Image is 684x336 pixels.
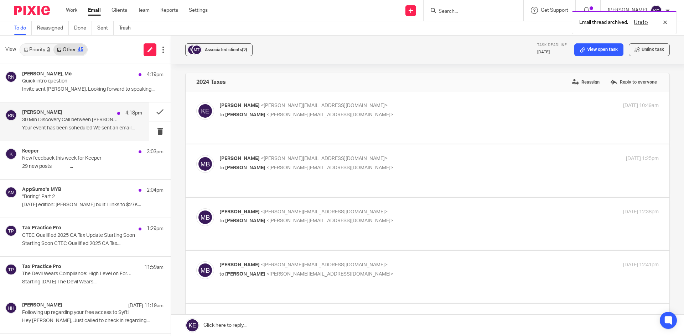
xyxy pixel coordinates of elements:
[128,302,164,309] p: [DATE] 11:19am
[225,218,265,223] span: [PERSON_NAME]
[37,21,69,35] a: Reassigned
[22,264,61,270] h4: Tax Practice Pro
[22,194,135,200] p: “Boring” Part 2
[144,264,164,271] p: 11:59am
[205,48,247,52] span: Associated clients
[22,241,164,247] p: Starting Soon CTEC Qualified 2025 CA Tax...
[219,112,224,117] span: to
[78,47,83,52] div: 45
[5,148,17,160] img: svg%3E
[266,165,393,170] span: <[PERSON_NAME][EMAIL_ADDRESS][DOMAIN_NAME]>
[147,148,164,155] p: 3:03pm
[219,218,224,223] span: to
[147,187,164,194] p: 2:04pm
[54,112,79,118] a: Facebook
[219,262,260,267] span: [PERSON_NAME]
[22,187,61,193] h4: AppSumo's MYB
[22,202,164,208] p: [DATE] edition: [PERSON_NAME] built Liinks to $27K...
[574,43,623,56] a: View open task
[119,21,136,35] a: Trash
[196,261,214,279] img: svg%3E
[266,272,393,277] span: <[PERSON_NAME][EMAIL_ADDRESS][DOMAIN_NAME]>
[242,48,247,52] span: (2)
[219,272,224,277] span: to
[626,155,659,162] p: [DATE] 1:25pm
[579,19,628,26] p: Email thread archived.
[97,21,114,35] a: Sent
[138,7,150,14] a: Team
[632,18,650,27] button: Undo
[66,7,77,14] a: Work
[196,102,214,120] img: svg%3E
[22,86,164,92] p: Invite sent [PERSON_NAME]. Looking forward to speaking...
[22,148,39,154] h4: Keeper
[5,302,17,314] img: svg%3E
[22,233,135,239] p: CTEC Qualified 2025 CA Tax Update Starting Soon
[5,187,17,198] img: svg%3E
[5,225,17,236] img: svg%3E
[189,7,208,14] a: Settings
[219,103,260,108] span: [PERSON_NAME]
[261,209,388,214] span: <[PERSON_NAME][EMAIL_ADDRESS][DOMAIN_NAME]>
[623,208,659,216] p: [DATE] 12:38pm
[651,5,662,16] img: svg%3E
[22,110,62,116] h4: [PERSON_NAME]
[147,225,164,232] p: 1:29pm
[22,125,142,131] p: Your event has been scheduled We sent an email...
[187,44,198,55] img: svg%3E
[22,271,135,277] p: The Devil Wears Compliance: High Level on Form 5471 Starting [DATE]
[261,156,388,161] span: <[PERSON_NAME][EMAIL_ADDRESS][DOMAIN_NAME]>
[22,117,118,123] p: 30 Min Discovery Call between [PERSON_NAME] and [PERSON_NAME]
[219,209,260,214] span: [PERSON_NAME]
[191,44,202,55] img: svg%3E
[47,47,50,52] div: 3
[623,102,659,110] p: [DATE] 10:49am
[22,279,164,285] p: Starting [DATE] The Devil Wears...
[160,7,178,14] a: Reports
[5,264,17,275] img: svg%3E
[74,21,92,35] a: Done
[22,78,135,84] p: Quick intro question
[22,225,61,231] h4: Tax Practice Pro
[22,71,72,77] h4: [PERSON_NAME], Me
[22,302,62,308] h4: [PERSON_NAME]
[53,44,87,55] a: Other45
[112,7,127,14] a: Clients
[570,77,601,87] label: Reassign
[22,318,164,324] p: Hey [PERSON_NAME], Just called to check in regarding...
[219,156,260,161] span: [PERSON_NAME]
[219,165,224,170] span: to
[147,71,164,78] p: 4:19pm
[608,77,659,87] label: Reply to everyone
[537,49,567,55] p: [DATE]
[5,110,17,121] img: svg%3E
[22,164,164,170] p: 29 new posts ‌ ‌ ‌ ‌ ‌ ‌ ‌ ‌ ‌ ‌ ‌ ‌ ‌ ‌ ‌ ‌ ‌...
[22,310,135,316] p: Following up regarding your free access to Syft!
[261,262,388,267] span: <[PERSON_NAME][EMAIL_ADDRESS][DOMAIN_NAME]>
[14,21,32,35] a: To do
[14,6,50,15] img: Pixie
[629,43,670,56] button: Unlink task
[537,43,567,47] span: Task deadline
[196,155,214,173] img: svg%3E
[196,79,226,86] h4: 2024 Taxes
[225,272,265,277] span: [PERSON_NAME]
[261,103,388,108] span: <[PERSON_NAME][EMAIL_ADDRESS][DOMAIN_NAME]>
[22,155,135,161] p: New feedback this week for Keeper
[80,112,105,118] a: Instagram
[185,43,253,56] button: Associated clients(2)
[266,112,393,117] span: <[PERSON_NAME][EMAIL_ADDRESS][DOMAIN_NAME]>
[225,165,265,170] span: [PERSON_NAME]
[225,112,265,117] span: [PERSON_NAME]
[20,44,53,55] a: Priority3
[196,208,214,226] img: svg%3E
[31,112,52,118] a: LinkedIn
[5,71,17,82] img: svg%3E
[125,110,142,117] p: 4:18pm
[5,46,16,53] span: View
[88,7,101,14] a: Email
[623,261,659,269] p: [DATE] 12:41pm
[266,218,393,223] span: <[PERSON_NAME][EMAIL_ADDRESS][DOMAIN_NAME]>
